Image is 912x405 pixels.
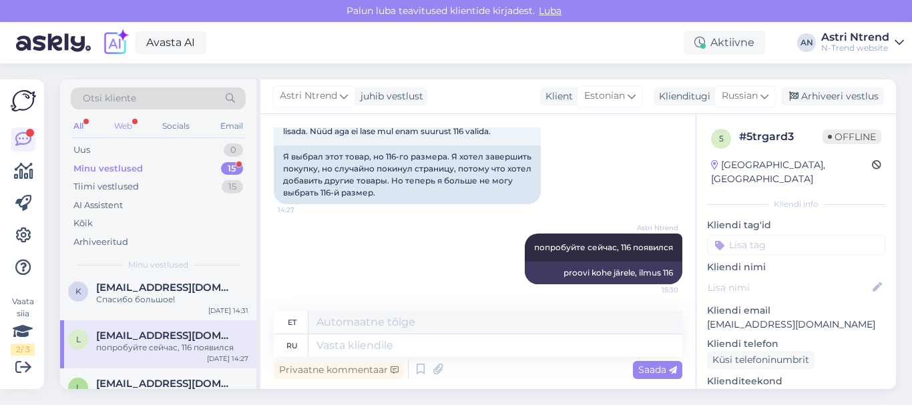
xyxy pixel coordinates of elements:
div: Kõik [73,217,93,230]
p: Kliendi email [707,304,885,318]
a: Astri NtrendN-Trend website [821,32,904,53]
div: 0 [224,143,243,157]
div: Socials [160,117,192,135]
a: Avasta AI [135,31,206,54]
span: 5 [719,133,724,143]
span: Saada [638,364,677,376]
div: Я выбрал этот товар, но 116-го размера. Я хотел завершить покупку, но случайно покинул страницу, ... [274,145,541,204]
span: leemet.aet@gmail.com [96,330,235,342]
div: Minu vestlused [73,162,143,175]
div: Email [218,117,246,135]
div: All [71,117,86,135]
span: lasma_caune@inbox.lv [96,378,235,390]
div: [DATE] 14:31 [208,306,248,316]
span: kotjka@gmail.com [96,282,235,294]
span: 14:27 [278,205,328,215]
div: Arhiveeritud [73,236,128,249]
div: Tiimi vestlused [73,180,139,193]
div: Aktiivne [684,31,765,55]
div: Klient [540,89,573,103]
p: [EMAIL_ADDRESS][DOMAIN_NAME] [707,318,885,332]
span: Estonian [584,89,625,103]
div: Privaatne kommentaar [274,361,404,379]
div: 15 [221,162,243,175]
p: Kliendi telefon [707,337,885,351]
div: N-Trend website [821,43,889,53]
span: 15:30 [628,285,678,295]
span: Otsi kliente [83,91,136,105]
span: Russian [722,89,758,103]
div: Astri Ntrend [821,32,889,43]
div: et [288,311,296,334]
span: Offline [823,129,881,144]
div: Vaata siia [11,296,35,356]
div: попробуйте сейчас, 116 появился [96,342,248,354]
img: explore-ai [101,29,130,57]
div: juhib vestlust [355,89,423,103]
span: Luba [535,5,565,17]
div: # 5trgard3 [739,129,823,145]
div: Küsi telefoninumbrit [707,351,815,369]
div: Klienditugi [654,89,710,103]
span: l [76,334,81,344]
span: Astri Ntrend [628,223,678,233]
div: 15 [222,180,243,193]
span: l [76,382,81,392]
div: 2 / 3 [11,344,35,356]
p: Kliendi tag'id [707,218,885,232]
span: Minu vestlused [128,259,188,271]
p: Kliendi nimi [707,260,885,274]
div: AN [797,33,816,52]
div: Спасибо большое! [96,294,248,306]
div: Uus [73,143,90,157]
div: proovi kohe järele, ilmus 116 [525,262,682,284]
span: Astri Ntrend [280,89,337,103]
div: AI Assistent [73,199,123,212]
div: [GEOGRAPHIC_DATA], [GEOGRAPHIC_DATA] [711,158,872,186]
input: Lisa nimi [708,280,870,295]
span: попробуйте сейчас, 116 появился [534,242,673,252]
input: Lisa tag [707,235,885,255]
div: [DATE] 14:27 [207,354,248,364]
div: Web [111,117,135,135]
p: Klienditeekond [707,374,885,388]
div: Arhiveeri vestlus [781,87,884,105]
div: ru [286,334,298,357]
span: k [75,286,81,296]
img: Askly Logo [11,90,36,111]
div: Kliendi info [707,198,885,210]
